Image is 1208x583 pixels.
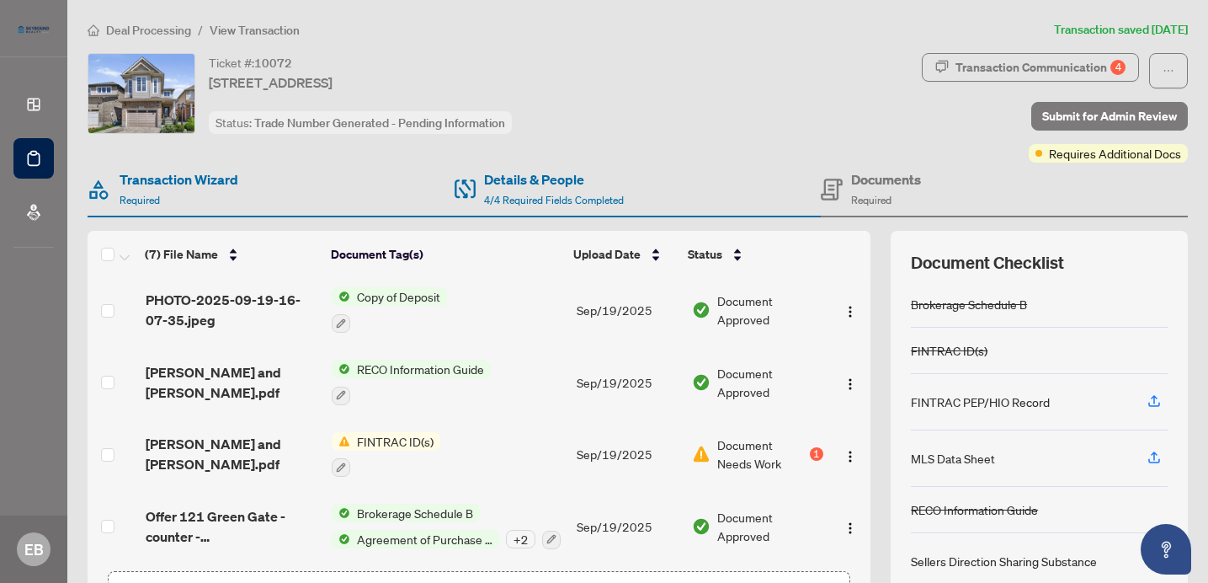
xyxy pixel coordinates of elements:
span: Document Approved [717,364,823,401]
button: Logo [837,441,864,468]
th: (7) File Name [138,231,324,278]
span: Brokerage Schedule B [350,504,480,522]
span: Deal Processing [106,23,191,38]
div: Ticket #: [209,53,292,72]
img: IMG-X12361609_1.jpg [88,54,194,133]
article: Transaction saved [DATE] [1054,20,1188,40]
span: EB [24,538,44,561]
div: 1 [810,447,823,461]
td: Sep/19/2025 [570,274,685,346]
button: Status IconFINTRAC ID(s) [332,432,440,478]
span: [PERSON_NAME] and [PERSON_NAME].pdf [146,362,319,403]
span: Required [851,194,891,206]
div: FINTRAC ID(s) [911,341,987,360]
img: Logo [843,450,857,463]
img: Logo [843,377,857,391]
button: Open asap [1141,524,1191,575]
span: [PERSON_NAME] and [PERSON_NAME].pdf [146,434,319,474]
img: Logo [843,305,857,318]
th: Upload Date [567,231,681,278]
img: Document Status [692,517,710,536]
div: Sellers Direction Sharing Substance [911,552,1097,570]
span: RECO Information Guide [350,360,491,378]
span: FINTRAC ID(s) [350,432,440,451]
button: Logo [837,297,864,324]
li: / [198,20,203,40]
div: Transaction Communication [955,54,1126,81]
img: logo [13,21,54,38]
button: Logo [837,369,864,396]
h4: Details & People [484,169,624,190]
div: Brokerage Schedule B [911,295,1027,313]
button: Status IconCopy of Deposit [332,287,447,333]
span: (7) File Name [145,245,218,264]
td: Sep/19/2025 [570,490,685,563]
div: 4 [1110,60,1126,75]
img: Status Icon [332,530,350,548]
span: Agreement of Purchase and Sale [350,530,499,548]
span: ellipsis [1163,65,1174,77]
img: Document Status [692,373,710,392]
img: Status Icon [332,432,350,451]
span: Document Needs Work [717,436,806,473]
td: Sep/19/2025 [570,419,685,491]
div: Status: [209,111,512,134]
span: Offer 121 Green Gate - counter - acceptedpdf_[DATE] 11_35_31.pdf [146,506,319,547]
img: Status Icon [332,504,350,522]
button: Status IconBrokerage Schedule BStatus IconAgreement of Purchase and Sale+2 [332,504,561,549]
span: 10072 [254,56,292,71]
th: Document Tag(s) [324,231,567,278]
div: + 2 [506,530,535,548]
img: Status Icon [332,287,350,306]
span: Document Checklist [911,251,1064,275]
button: Transaction Communication4 [922,53,1139,82]
span: Upload Date [573,245,641,264]
span: Document Approved [717,291,823,329]
span: Copy of Deposit [350,287,447,306]
span: [STREET_ADDRESS] [209,72,333,93]
td: Sep/19/2025 [570,346,685,419]
button: Logo [837,513,864,540]
button: Status IconRECO Information Guide [332,360,491,405]
span: home [88,24,99,36]
h4: Documents [851,169,921,190]
span: Requires Additional Docs [1049,144,1181,163]
div: FINTRAC PEP/HIO Record [911,393,1050,411]
span: Status [688,245,722,264]
img: Logo [843,521,857,535]
img: Document Status [692,445,710,463]
span: Document Approved [717,508,823,545]
span: PHOTO-2025-09-19-16-07-35.jpeg [146,290,319,330]
img: Document Status [692,301,710,319]
img: Status Icon [332,360,350,378]
h4: Transaction Wizard [120,169,238,190]
span: 4/4 Required Fields Completed [484,194,624,206]
span: Required [120,194,160,206]
span: Trade Number Generated - Pending Information [254,115,505,131]
span: Submit for Admin Review [1042,103,1177,130]
div: RECO Information Guide [911,500,1038,519]
span: View Transaction [210,23,300,38]
th: Status [681,231,825,278]
div: MLS Data Sheet [911,449,995,468]
button: Submit for Admin Review [1031,102,1188,131]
